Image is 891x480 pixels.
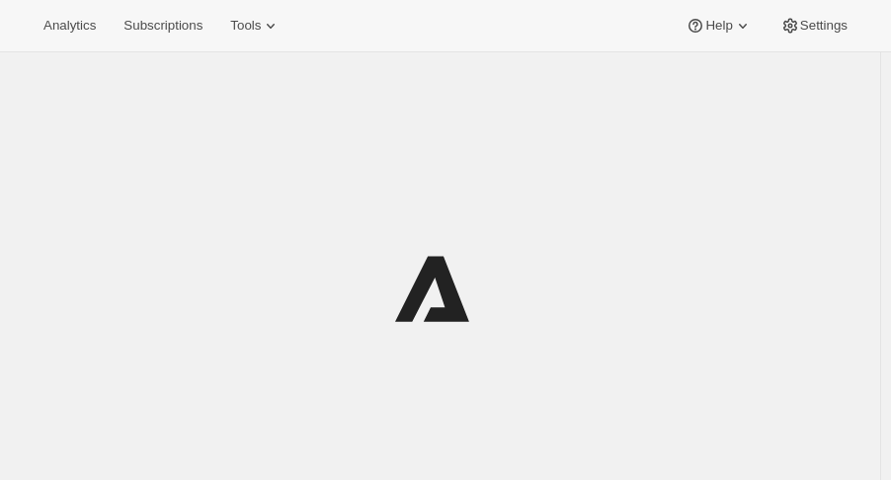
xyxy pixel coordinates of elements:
button: Analytics [32,12,108,40]
span: Subscriptions [123,18,202,34]
button: Subscriptions [112,12,214,40]
span: Help [705,18,732,34]
button: Help [674,12,764,40]
span: Analytics [43,18,96,34]
button: Settings [769,12,859,40]
button: Tools [218,12,292,40]
span: Tools [230,18,261,34]
span: Settings [800,18,848,34]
